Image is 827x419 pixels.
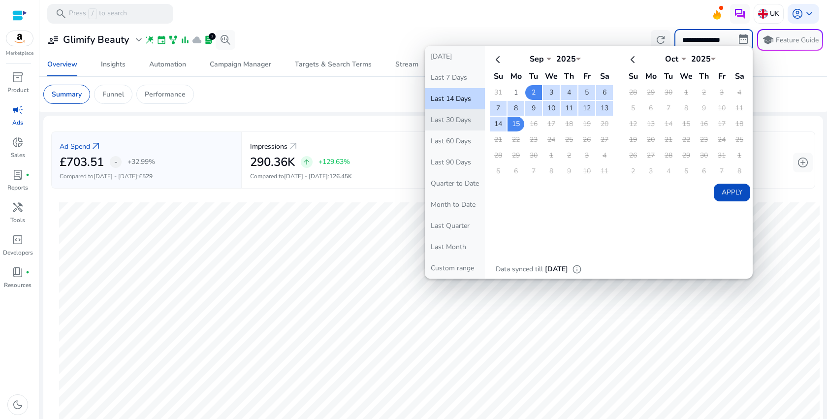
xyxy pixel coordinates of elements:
[714,184,750,201] button: Apply
[12,71,24,83] span: inventory_2
[284,172,328,180] span: [DATE] - [DATE]
[168,35,178,45] span: family_history
[47,34,59,46] span: user_attributes
[329,172,352,180] span: 126.45K
[101,61,126,68] div: Insights
[220,34,231,46] span: search_insights
[395,61,418,68] div: Stream
[88,8,97,19] span: /
[776,35,819,45] p: Feature Guide
[12,104,24,116] span: campaign
[522,54,551,64] div: Sep
[210,61,271,68] div: Campaign Manager
[55,8,67,20] span: search
[209,33,216,40] div: 2
[127,159,155,165] p: +32.99%
[133,34,145,46] span: expand_more
[10,216,25,225] p: Tools
[303,158,311,166] span: arrow_upward
[770,5,779,22] p: UK
[250,155,295,169] h2: 290.36K
[425,258,485,279] button: Custom range
[145,89,186,99] p: Performance
[12,399,24,411] span: dark_mode
[204,35,214,45] span: lab_profile
[69,8,127,19] p: Press to search
[792,8,803,20] span: account_circle
[757,29,823,51] button: schoolFeature Guide
[425,236,485,258] button: Last Month
[657,54,686,64] div: Oct
[149,61,186,68] div: Automation
[60,155,104,169] h2: £703.51
[797,157,809,168] span: add_circle
[655,34,667,46] span: refresh
[60,141,90,152] p: Ad Spend
[3,248,33,257] p: Developers
[63,34,129,46] h3: Glimify Beauty
[425,130,485,152] button: Last 60 Days
[26,270,30,274] span: fiber_manual_record
[545,264,568,275] p: [DATE]
[425,67,485,88] button: Last 7 Days
[157,35,166,45] span: event
[250,141,287,152] p: Impressions
[318,159,350,165] p: +129.63%
[114,156,118,168] span: -
[12,266,24,278] span: book_4
[11,151,25,160] p: Sales
[12,234,24,246] span: code_blocks
[12,169,24,181] span: lab_profile
[12,201,24,213] span: handyman
[250,172,424,181] p: Compared to :
[551,54,581,64] div: 2025
[758,9,768,19] img: uk.svg
[7,86,29,95] p: Product
[12,136,24,148] span: donut_small
[192,35,202,45] span: cloud
[425,88,485,109] button: Last 14 Days
[686,54,716,64] div: 2025
[145,35,155,45] span: wand_stars
[425,194,485,215] button: Month to Date
[496,264,543,275] p: Data synced till
[90,140,102,152] a: arrow_outward
[425,46,485,67] button: [DATE]
[793,153,813,172] button: add_circle
[762,34,774,46] span: school
[425,173,485,194] button: Quarter to Date
[6,50,33,57] p: Marketplace
[26,173,30,177] span: fiber_manual_record
[4,281,32,290] p: Resources
[6,31,33,46] img: amazon.svg
[180,35,190,45] span: bar_chart
[803,8,815,20] span: keyboard_arrow_down
[216,30,235,50] button: search_insights
[12,118,23,127] p: Ads
[425,109,485,130] button: Last 30 Days
[94,172,137,180] span: [DATE] - [DATE]
[287,140,299,152] a: arrow_outward
[47,61,77,68] div: Overview
[60,172,233,181] p: Compared to :
[139,172,153,180] span: £529
[7,183,28,192] p: Reports
[425,215,485,236] button: Last Quarter
[425,152,485,173] button: Last 90 Days
[102,89,124,99] p: Funnel
[295,61,372,68] div: Targets & Search Terms
[651,30,670,50] button: refresh
[52,89,82,99] p: Summary
[572,264,582,274] span: info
